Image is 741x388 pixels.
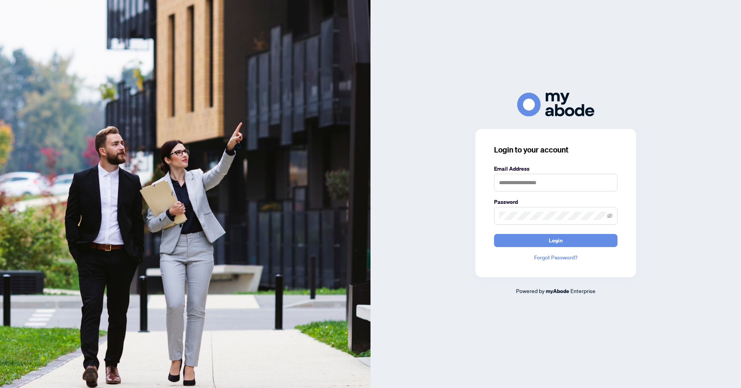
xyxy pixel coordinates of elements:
span: Powered by [516,287,545,294]
a: myAbode [546,287,569,295]
label: Email Address [494,164,617,173]
a: Forgot Password? [494,253,617,262]
h3: Login to your account [494,144,617,155]
label: Password [494,198,617,206]
button: Login [494,234,617,247]
span: eye-invisible [607,213,612,219]
span: Login [549,234,563,247]
span: Enterprise [570,287,596,294]
img: ma-logo [517,93,594,116]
